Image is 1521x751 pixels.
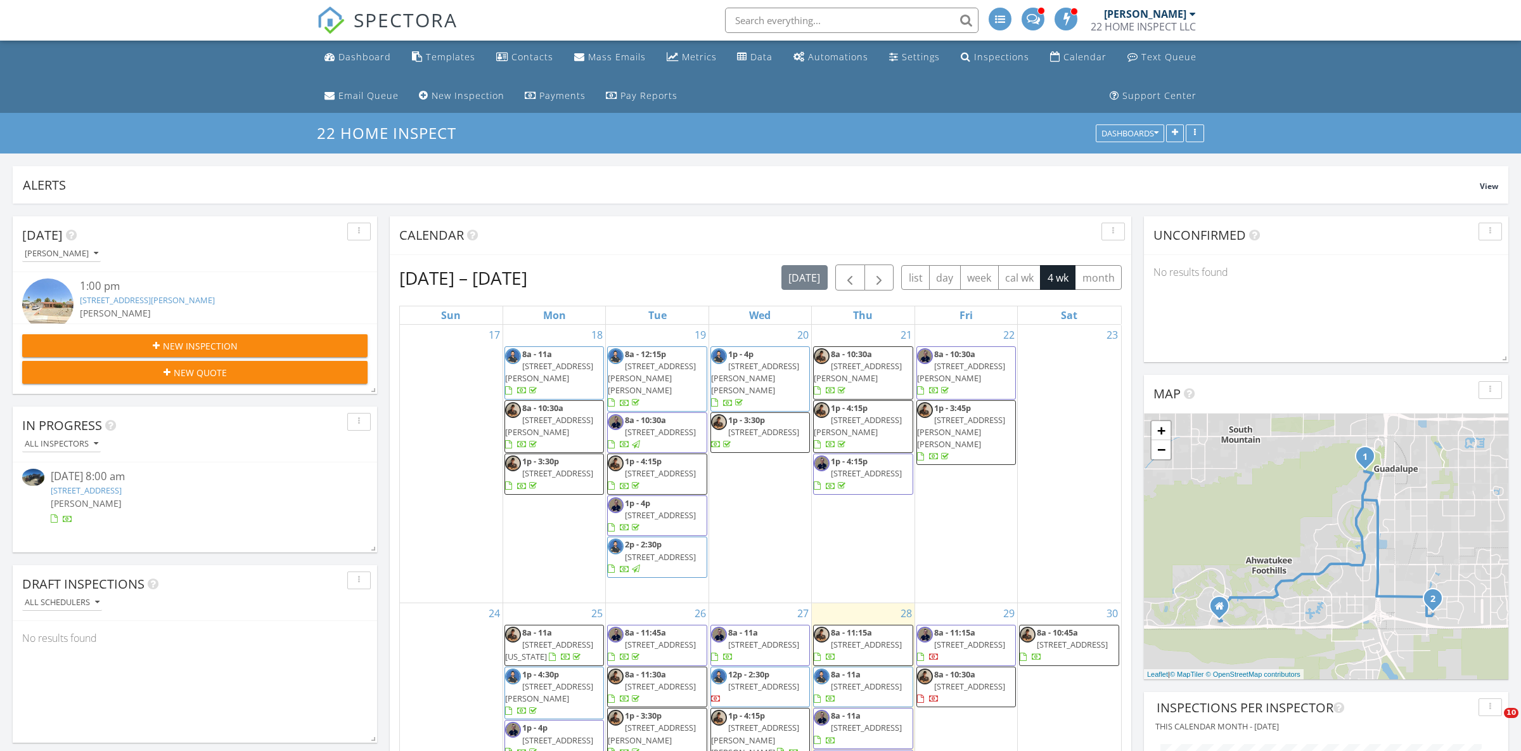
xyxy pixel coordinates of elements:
[505,455,593,491] a: 1p - 3:30p [STREET_ADDRESS]
[813,346,913,400] a: 8a - 10:30a [STREET_ADDRESS][PERSON_NAME]
[22,226,63,244] span: [DATE]
[692,603,709,624] a: Go to August 26, 2025
[1104,8,1186,20] div: [PERSON_NAME]
[504,346,604,400] a: 8a - 11a [STREET_ADDRESS][PERSON_NAME]
[625,414,666,426] span: 8a - 10:30a
[608,669,624,684] img: kevin_2.jpg
[22,278,74,330] img: streetview
[426,51,475,63] div: Templates
[750,51,773,63] div: Data
[1152,421,1171,440] a: Zoom in
[934,639,1005,650] span: [STREET_ADDRESS]
[917,348,1005,396] a: 8a - 10:30a [STREET_ADDRESS][PERSON_NAME]
[728,414,765,426] span: 1p - 3:30p
[732,46,778,69] a: Data
[22,594,102,611] button: All schedulers
[711,627,727,643] img: autin_3.jpg
[1075,265,1122,290] button: month
[711,710,727,726] img: kevin_2.jpg
[1045,46,1112,69] a: Calendar
[505,414,593,438] span: [STREET_ADDRESS][PERSON_NAME]
[682,51,717,63] div: Metrics
[711,348,799,408] a: 1p - 4p [STREET_ADDRESS][PERSON_NAME][PERSON_NAME]
[1430,595,1435,604] i: 2
[934,669,975,680] span: 8a - 10:30a
[831,467,902,479] span: [STREET_ADDRESS]
[814,669,902,704] a: 8a - 11a [STREET_ADDRESS]
[1001,603,1017,624] a: Go to August 29, 2025
[812,325,915,603] td: Go to August 21, 2025
[505,722,521,738] img: autin_3.jpg
[539,89,586,101] div: Payments
[505,681,593,704] span: [STREET_ADDRESS][PERSON_NAME]
[725,8,979,33] input: Search everything...
[608,414,624,430] img: autin_3.jpg
[1122,89,1197,101] div: Support Center
[163,339,238,353] span: New Inspection
[728,669,769,680] span: 12p - 2:30p
[1040,265,1075,290] button: 4 wk
[1153,226,1246,244] span: Unconfirmed
[522,627,552,638] span: 8a - 11a
[625,467,696,479] span: [STREET_ADDRESS]
[917,627,933,643] img: autin_3.jpg
[814,627,830,643] img: kevin_2.jpg
[174,366,227,379] span: New Quote
[1478,708,1508,738] iframe: Intercom live chat
[795,325,811,345] a: Go to August 20, 2025
[917,669,933,684] img: kevin_2.jpg
[916,667,1016,708] a: 8a - 10:30a [STREET_ADDRESS]
[831,710,861,721] span: 8a - 11a
[80,278,339,294] div: 1:00 pm
[1001,325,1017,345] a: Go to August 22, 2025
[439,306,463,324] a: Sunday
[1144,669,1304,680] div: |
[728,348,754,360] span: 1p - 4p
[625,497,650,509] span: 1p - 4p
[917,348,933,364] img: autin_3.jpg
[625,455,662,467] span: 1p - 4:15p
[814,455,902,491] a: 1p - 4:15p [STREET_ADDRESS]
[795,603,811,624] a: Go to August 27, 2025
[25,249,98,258] div: [PERSON_NAME]
[607,495,707,537] a: 1p - 4p [STREET_ADDRESS]
[505,627,593,662] a: 8a - 11a [STREET_ADDRESS][US_STATE]
[13,621,377,655] div: No results found
[607,625,707,666] a: 8a - 11:45a [STREET_ADDRESS]
[399,265,527,291] h2: [DATE] – [DATE]
[831,455,868,467] span: 1p - 4:15p
[400,325,503,603] td: Go to August 17, 2025
[711,669,799,704] a: 12p - 2:30p [STREET_ADDRESS]
[51,497,122,509] span: [PERSON_NAME]
[608,722,696,745] span: [STREET_ADDRESS][PERSON_NAME]
[1058,306,1080,324] a: Saturday
[1018,325,1120,603] td: Go to August 23, 2025
[831,627,872,638] span: 8a - 11:15a
[625,348,666,360] span: 8a - 12:15p
[491,46,558,69] a: Contacts
[814,414,902,438] span: [STREET_ADDRESS][PERSON_NAME]
[432,89,504,101] div: New Inspection
[728,681,799,692] span: [STREET_ADDRESS]
[505,360,593,384] span: [STREET_ADDRESS][PERSON_NAME]
[505,455,521,471] img: kevin_2.jpg
[1037,627,1078,638] span: 8a - 10:45a
[960,265,999,290] button: week
[808,51,868,63] div: Automations
[80,294,215,306] a: [STREET_ADDRESS][PERSON_NAME]
[728,627,758,638] span: 8a - 11a
[625,426,696,438] span: [STREET_ADDRESS]
[831,639,902,650] span: [STREET_ADDRESS]
[813,400,913,454] a: 1p - 4:15p [STREET_ADDRESS][PERSON_NAME]
[22,417,102,434] span: In Progress
[1020,627,1036,643] img: kevin_2.jpg
[711,414,727,430] img: kevin_2.jpg
[607,346,707,412] a: 8a - 12:15p [STREET_ADDRESS][PERSON_NAME][PERSON_NAME]
[608,627,696,662] a: 8a - 11:45a [STREET_ADDRESS]
[781,265,828,290] button: [DATE]
[51,469,338,485] div: [DATE] 8:00 am
[747,306,773,324] a: Wednesday
[814,710,830,726] img: autin_3.jpg
[813,667,913,708] a: 8a - 11a [STREET_ADDRESS]
[625,539,662,550] span: 2p - 2:30p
